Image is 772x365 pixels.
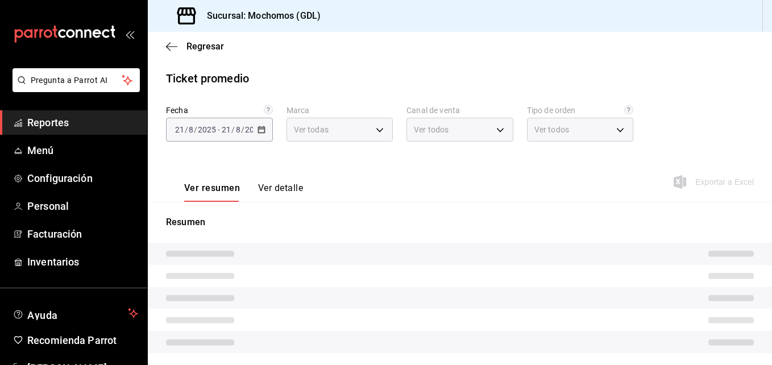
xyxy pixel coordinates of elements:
[27,115,138,130] span: Reportes
[414,124,449,135] span: Ver todos
[175,125,185,134] input: --
[294,124,329,135] span: Ver todas
[166,70,249,87] div: Ticket promedio
[31,74,122,86] span: Pregunta a Parrot AI
[406,106,513,114] label: Canal de venta
[287,106,393,114] label: Marca
[27,198,138,214] span: Personal
[13,68,140,92] button: Pregunta a Parrot AI
[27,226,138,242] span: Facturación
[231,125,235,134] span: /
[125,30,134,39] button: open_drawer_menu
[624,105,633,114] svg: Todas las órdenes contabilizan 1 comensal a excepción de órdenes de mesa con comensales obligator...
[184,182,240,202] button: Ver resumen
[235,125,241,134] input: --
[197,125,217,134] input: ----
[264,105,273,114] svg: Información delimitada a máximo 62 días.
[27,333,138,348] span: Recomienda Parrot
[194,125,197,134] span: /
[166,41,224,52] button: Regresar
[188,125,194,134] input: --
[258,182,303,202] button: Ver detalle
[186,41,224,52] span: Regresar
[27,171,138,186] span: Configuración
[27,143,138,158] span: Menú
[244,125,264,134] input: ----
[198,9,321,23] h3: Sucursal: Mochomos (GDL)
[27,254,138,269] span: Inventarios
[218,125,220,134] span: -
[527,106,634,114] label: Tipo de orden
[185,125,188,134] span: /
[221,125,231,134] input: --
[27,306,123,320] span: Ayuda
[241,125,244,134] span: /
[184,182,303,202] div: navigation tabs
[8,82,140,94] a: Pregunta a Parrot AI
[534,124,569,135] span: Ver todos
[166,215,754,229] p: Resumen
[166,106,273,114] label: Fecha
